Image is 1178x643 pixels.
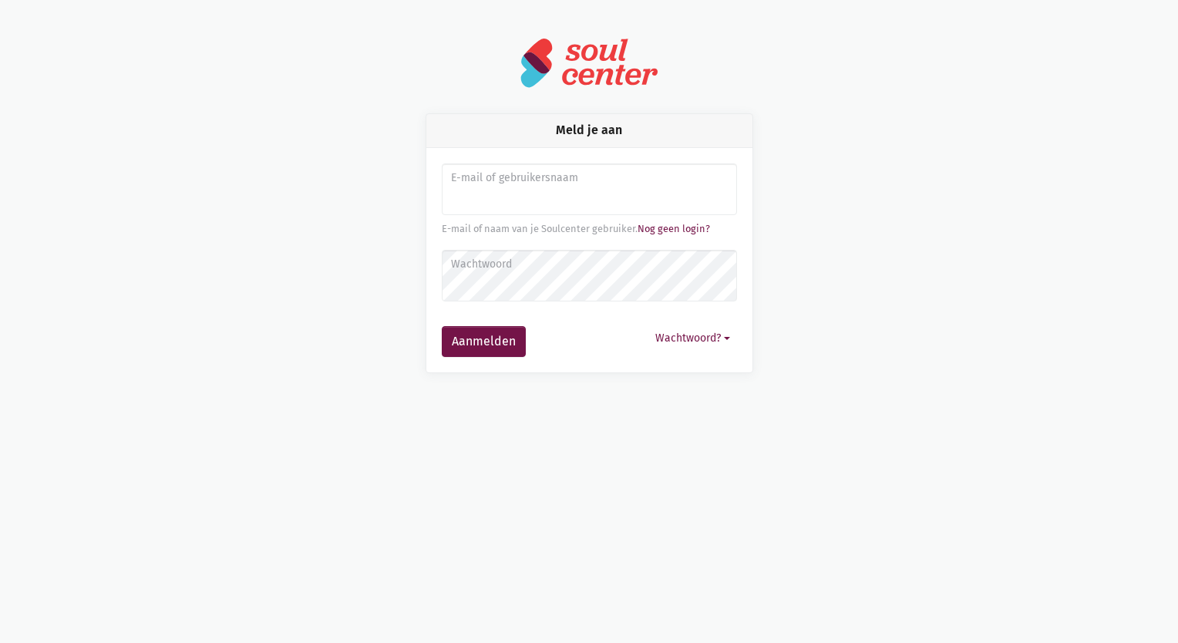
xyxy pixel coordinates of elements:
div: E-mail of naam van je Soulcenter gebruiker. [442,221,737,237]
button: Wachtwoord? [648,326,737,350]
a: Nog geen login? [638,223,710,234]
button: Aanmelden [442,326,526,357]
label: E-mail of gebruikersnaam [451,170,726,187]
label: Wachtwoord [451,256,726,273]
form: Aanmelden [442,163,737,357]
img: logo-soulcenter-full.svg [520,37,658,89]
div: Meld je aan [426,114,752,147]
